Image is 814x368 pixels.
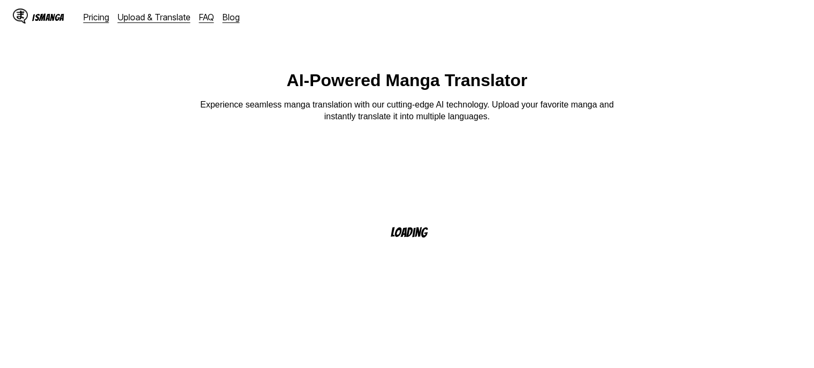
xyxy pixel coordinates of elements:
a: IsManga LogoIsManga [13,9,83,26]
a: FAQ [199,12,214,22]
p: Experience seamless manga translation with our cutting-edge AI technology. Upload your favorite m... [193,99,621,123]
p: Loading [391,226,441,239]
h1: AI-Powered Manga Translator [287,71,528,90]
a: Upload & Translate [118,12,191,22]
img: IsManga Logo [13,9,28,24]
a: Blog [223,12,240,22]
a: Pricing [83,12,109,22]
div: IsManga [32,12,64,22]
